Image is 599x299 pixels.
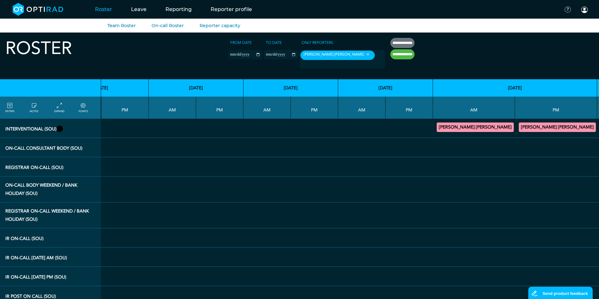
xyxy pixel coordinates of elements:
[149,97,196,119] th: AM
[291,97,338,119] th: PM
[13,3,63,16] img: brand-opti-rad-logos-blue-and-white-d2f68631ba2948856bd03f2d395fb146ddc8fb01b4b6e9315ea85fa773367...
[338,97,386,119] th: AM
[338,79,433,97] th: [DATE]
[101,97,149,119] th: PM
[200,23,240,28] a: Reporter capacity
[54,79,149,97] th: [DATE]
[300,61,332,67] input: null
[519,123,596,132] div: IR General Diagnostic/IR General Interventional 13:00 - 17:00
[196,97,243,119] th: PM
[300,51,375,60] div: [PERSON_NAME] [PERSON_NAME]
[30,102,38,113] a: show/hide notes
[264,38,284,47] label: To date
[243,79,338,97] th: [DATE]
[228,38,254,47] label: From date
[515,97,597,119] th: PM
[437,123,514,132] div: IR General Diagnostic/IR General Interventional 09:00 - 13:00
[149,79,243,97] th: [DATE]
[433,79,597,97] th: [DATE]
[243,97,291,119] th: AM
[364,52,371,57] button: Remove item: '13e38a20-ac1a-4a14-8b20-27ebbafb7e21'
[5,38,72,59] h2: Roster
[107,23,136,28] a: Team Roster
[152,23,184,28] a: On-call Roster
[520,123,595,131] summary: [PERSON_NAME] [PERSON_NAME]
[386,97,433,119] th: PM
[433,97,515,119] th: AM
[5,102,14,113] a: FILTERS
[54,102,64,113] a: collapse/expand entries
[438,123,513,131] summary: [PERSON_NAME] [PERSON_NAME]
[300,38,335,47] label: Only Reporters
[79,102,88,113] a: collapse/expand expected points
